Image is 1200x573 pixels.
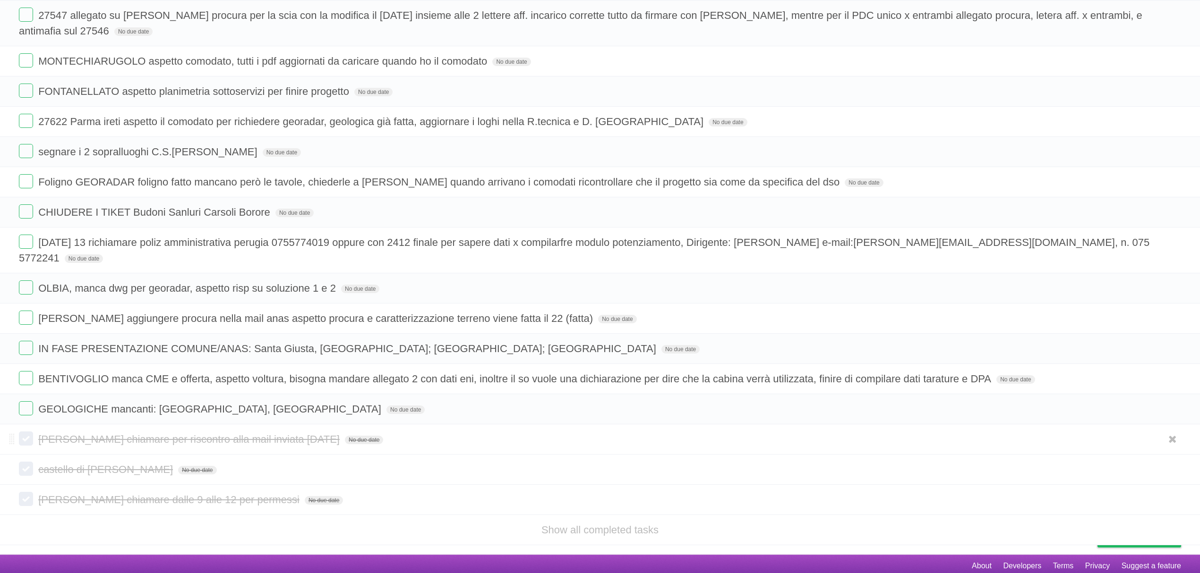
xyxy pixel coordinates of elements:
span: No due date [996,375,1035,384]
span: FONTANELLATO aspetto planimetria sottoservizi per finire progetto [38,85,351,97]
label: Done [19,462,33,476]
label: Done [19,371,33,385]
span: segnare i 2 sopralluoghi C.S.[PERSON_NAME] [38,146,259,158]
span: No due date [845,178,883,187]
span: [DATE] 13 richiamare poliz amministrativa perugia 0755774019 oppure con 2412 finale per sapere da... [19,236,1149,264]
a: Show all completed tasks [541,524,659,536]
span: castello di [PERSON_NAME] [38,463,175,475]
label: Done [19,144,33,158]
span: No due date [709,118,747,126]
span: No due date [114,27,153,36]
span: [PERSON_NAME] chiamare per riscontro alla mail inviata [DATE] [38,433,342,445]
span: No due date [341,285,379,293]
label: Done [19,174,33,188]
span: 27622 Parma ireti aspetto il comodato per richiedere georadar, geologica già fatta, aggiornare i ... [38,116,706,127]
span: GEOLOGICHE mancanti: [GEOGRAPHIC_DATA], [GEOGRAPHIC_DATA] [38,403,384,415]
span: [PERSON_NAME] aggiungere procura nella mail anas aspetto procura e caratterizzazione terreno vien... [38,312,595,324]
label: Done [19,235,33,249]
label: Done [19,492,33,506]
label: Done [19,8,33,22]
label: Done [19,311,33,325]
span: No due date [345,436,383,444]
span: OLBIA, manca dwg per georadar, aspetto risp su soluzione 1 e 2 [38,282,338,294]
label: Done [19,114,33,128]
span: Foligno GEORADAR foligno fatto mancano però le tavole, chiederle a [PERSON_NAME] quando arrivano ... [38,176,842,188]
span: MONTECHIARUGOLO aspetto comodato, tutti i pdf aggiornati da caricare quando ho il comodato [38,55,489,67]
label: Done [19,401,33,415]
label: Done [19,84,33,98]
span: Buy me a coffee [1117,531,1176,547]
label: Done [19,53,33,67]
span: No due date [305,496,343,505]
span: No due date [263,148,301,157]
span: [PERSON_NAME] chiamare dalle 9 alle 12 per permessi [38,494,302,506]
span: CHIUDERE I TIKET Budoni Sanluri Carsoli Borore [38,206,273,218]
span: No due date [492,58,531,66]
span: No due date [354,88,393,96]
span: IN FASE PRESENTAZIONE COMUNE/ANAS: Santa Giusta, [GEOGRAPHIC_DATA]; [GEOGRAPHIC_DATA]; [GEOGRAPHI... [38,343,659,354]
label: Done [19,341,33,355]
span: 27547 allegato su [PERSON_NAME] procura per la scia con la modifica il [DATE] insieme alle 2 lett... [19,9,1142,37]
span: No due date [275,209,314,217]
label: Done [19,431,33,446]
label: Done [19,204,33,219]
span: No due date [65,254,103,263]
span: No due date [661,345,700,354]
span: No due date [386,405,425,414]
span: No due date [178,466,216,474]
label: Done [19,280,33,295]
span: BENTIVOGLIO manca CME e offerta, aspetto voltura, bisogna mandare allegato 2 con dati eni, inoltr... [38,373,994,385]
span: No due date [598,315,636,323]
